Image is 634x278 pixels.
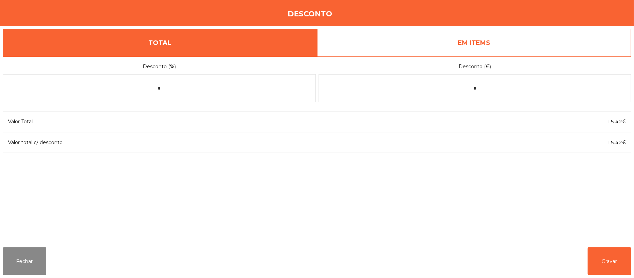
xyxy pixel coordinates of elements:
[607,118,626,125] span: 15.42€
[319,62,632,71] label: Desconto (€)
[3,62,316,71] label: Desconto (%)
[3,29,317,57] a: TOTAL
[8,118,33,125] span: Valor Total
[317,29,632,57] a: EM ITEMS
[607,139,626,146] span: 15.42€
[588,247,631,275] button: Gravar
[288,9,332,19] h4: Desconto
[8,139,63,146] span: Valor total c/ desconto
[3,247,46,275] button: Fechar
